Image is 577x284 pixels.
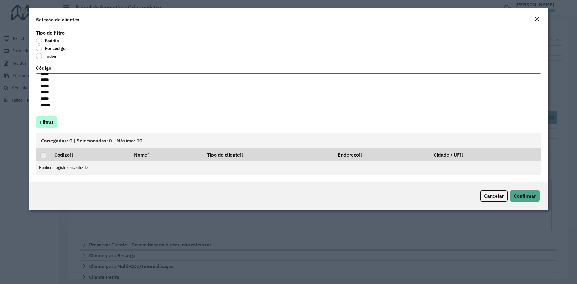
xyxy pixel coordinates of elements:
button: Cancelar [480,190,508,202]
em: Fechar [534,17,539,22]
th: Endereço [334,148,430,161]
button: Close [533,16,541,23]
th: Tipo de cliente [203,148,334,161]
th: Nome [130,148,203,161]
td: Nenhum registro encontrado [36,161,541,175]
label: Por código [36,45,66,51]
th: Código [50,148,130,161]
label: Código [36,64,51,72]
label: Todos [36,53,56,59]
button: Confirmar [510,190,540,202]
label: Tipo de filtro [36,29,65,36]
span: Cancelar [484,193,504,199]
h4: Seleção de clientes [36,16,79,23]
label: Padrão [36,38,59,44]
div: Carregadas: 0 | Selecionadas: 0 | Máximo: 50 [36,133,541,148]
span: Confirmar [514,193,536,199]
button: Filtrar [36,116,57,128]
th: Cidade / UF [430,148,541,161]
